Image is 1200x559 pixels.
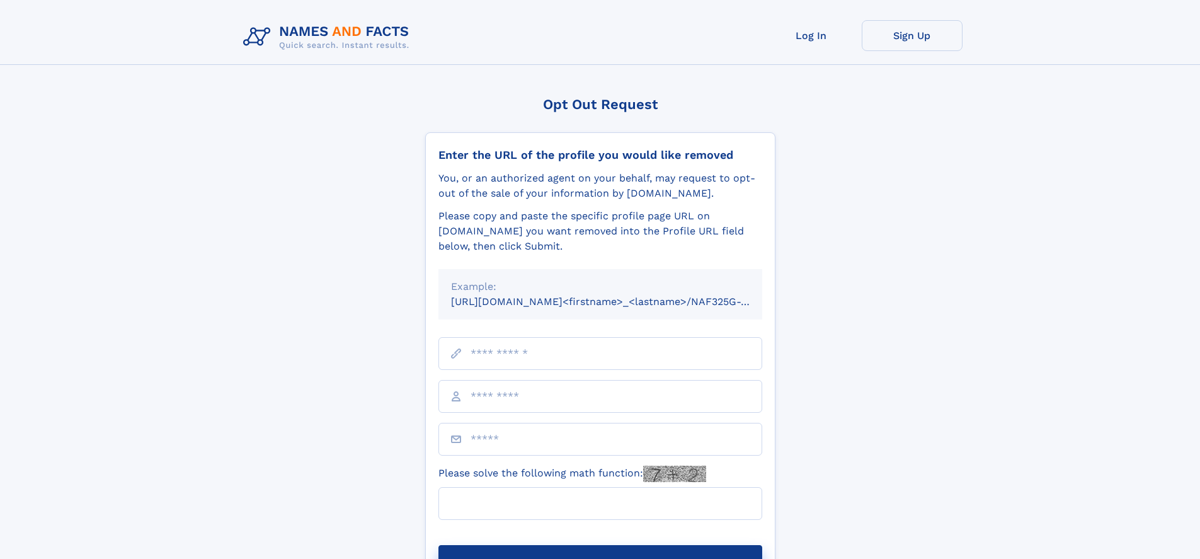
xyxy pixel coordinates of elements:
[451,279,750,294] div: Example:
[238,20,420,54] img: Logo Names and Facts
[438,209,762,254] div: Please copy and paste the specific profile page URL on [DOMAIN_NAME] you want removed into the Pr...
[425,96,775,112] div: Opt Out Request
[438,171,762,201] div: You, or an authorized agent on your behalf, may request to opt-out of the sale of your informatio...
[761,20,862,51] a: Log In
[438,466,706,482] label: Please solve the following math function:
[451,296,786,308] small: [URL][DOMAIN_NAME]<firstname>_<lastname>/NAF325G-xxxxxxxx
[862,20,963,51] a: Sign Up
[438,148,762,162] div: Enter the URL of the profile you would like removed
